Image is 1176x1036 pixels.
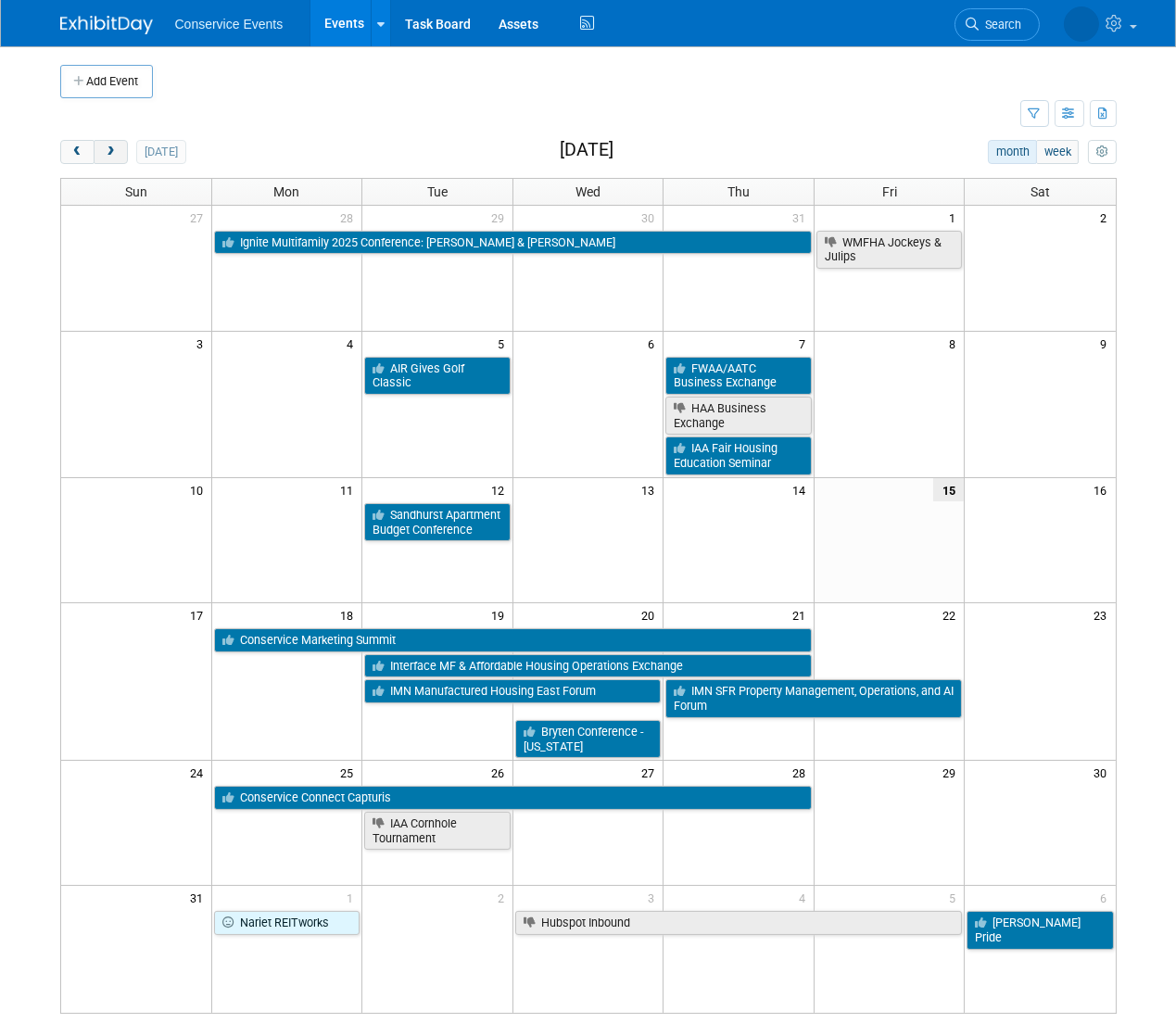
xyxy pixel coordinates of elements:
[797,886,814,909] span: 4
[489,761,512,784] span: 26
[790,206,814,229] span: 31
[941,603,964,626] span: 22
[1036,140,1079,164] button: week
[575,184,601,199] span: Wed
[188,603,211,626] span: 17
[273,184,299,199] span: Mon
[947,332,964,355] span: 8
[639,603,663,626] span: 20
[345,332,361,355] span: 4
[1099,206,1116,229] span: 2
[188,206,211,229] span: 27
[1031,184,1050,199] span: Sat
[665,357,812,395] a: FWAA/AATC Business Exchange
[489,603,512,626] span: 19
[790,478,814,501] span: 14
[1096,146,1108,158] i: Personalize Calendar
[345,886,361,909] span: 1
[646,886,663,909] span: 3
[941,761,964,784] span: 29
[136,140,185,164] button: [DATE]
[727,184,750,199] span: Thu
[175,17,284,32] span: Conservice Events
[955,8,1040,41] a: Search
[338,761,361,784] span: 25
[665,397,812,435] a: HAA Business Exchange
[980,18,1022,32] span: Search
[214,911,360,935] a: Nariet REITworks
[338,603,361,626] span: 18
[665,679,962,717] a: IMN SFR Property Management, Operations, and AI Forum
[790,603,814,626] span: 21
[60,65,153,98] button: Add Event
[639,478,663,501] span: 13
[338,478,361,501] span: 11
[364,812,511,850] a: IAA Cornhole Tournament
[94,140,128,164] button: next
[797,332,814,355] span: 7
[816,231,963,269] a: WMFHA Jockeys & Julips
[988,140,1037,164] button: month
[496,886,512,909] span: 2
[1088,140,1116,164] button: myCustomButton
[188,761,211,784] span: 24
[364,654,812,678] a: Interface MF & Affordable Housing Operations Exchange
[338,206,361,229] span: 28
[188,886,211,909] span: 31
[195,332,211,355] span: 3
[364,357,511,395] a: AIR Gives Golf Classic
[60,140,95,164] button: prev
[882,184,897,199] span: Fri
[489,478,512,501] span: 12
[947,886,964,909] span: 5
[1093,478,1116,501] span: 16
[1093,761,1116,784] span: 30
[639,206,663,229] span: 30
[214,786,812,810] a: Conservice Connect Capturis
[947,206,964,229] span: 1
[1064,6,1099,42] img: Amiee Griffey
[427,184,448,199] span: Tue
[790,761,814,784] span: 28
[1099,332,1116,355] span: 9
[560,140,613,160] h2: [DATE]
[489,206,512,229] span: 29
[125,184,147,199] span: Sun
[214,628,812,652] a: Conservice Marketing Summit
[188,478,211,501] span: 10
[967,911,1113,949] a: [PERSON_NAME] Pride
[1093,603,1116,626] span: 23
[639,761,663,784] span: 27
[646,332,663,355] span: 6
[1099,886,1116,909] span: 6
[515,720,662,758] a: Bryten Conference - [US_STATE]
[665,436,812,474] a: IAA Fair Housing Education Seminar
[214,231,812,255] a: Ignite Multifamily 2025 Conference: [PERSON_NAME] & [PERSON_NAME]
[515,911,963,935] a: Hubspot Inbound
[60,16,153,34] img: ExhibitDay
[933,478,964,501] span: 15
[364,679,661,703] a: IMN Manufactured Housing East Forum
[364,503,511,541] a: Sandhurst Apartment Budget Conference
[496,332,512,355] span: 5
